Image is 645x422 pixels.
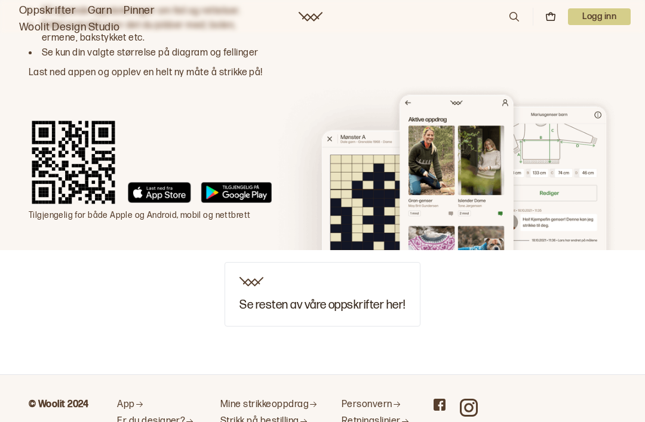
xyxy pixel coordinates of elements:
a: App Store [128,182,191,207]
a: Mine strikkeoppdrag [220,399,318,411]
a: Garn [88,2,112,19]
a: Woolit on Facebook [434,399,446,411]
b: © Woolit 2024 [29,399,88,410]
a: Personvern [342,399,410,411]
img: Woolit App [272,83,616,250]
p: Last ned appen og opplev en helt ny måte å strikke på! [29,67,272,79]
a: Woolit [299,12,322,21]
a: App [117,399,196,411]
p: Logg inn [568,8,631,25]
a: Pinner [124,2,155,19]
li: Se kun din valgte størrelse på diagram og fellinger [42,47,272,60]
a: Woolit Design Studio [19,19,120,36]
p: Tilgjengelig for både Apple og Android, mobil og nettbrett [29,210,272,221]
img: App Store [128,182,191,203]
button: User dropdown [568,8,631,25]
h3: Se resten av våre oppskrifter her! [239,298,405,312]
a: Woolit on Instagram [460,399,478,417]
img: Google Play [201,182,272,203]
a: Google Play [201,182,272,207]
a: Oppskrifter [19,2,76,19]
